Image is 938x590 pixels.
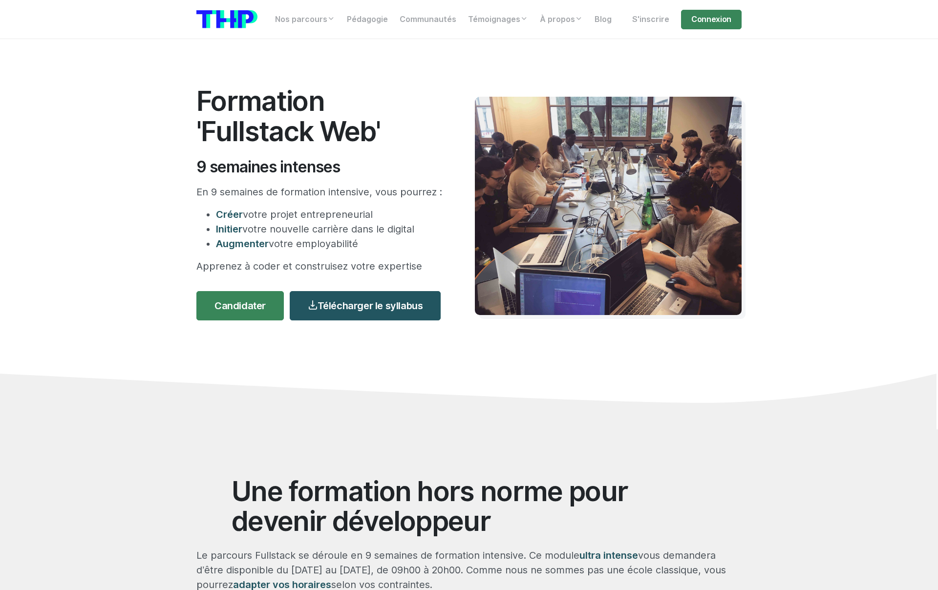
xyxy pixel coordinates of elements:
a: Télécharger le syllabus [290,291,441,320]
a: Communautés [394,10,462,29]
li: votre projet entrepreneurial [216,207,446,222]
a: À propos [534,10,589,29]
img: logo [196,10,257,28]
a: S'inscrire [626,10,675,29]
h2: Une formation hors norme pour devenir développeur [232,476,706,536]
p: Apprenez à coder et construisez votre expertise [196,259,446,274]
p: En 9 semaines de formation intensive, vous pourrez : [196,185,446,199]
h2: 9 semaines intenses [196,158,446,176]
span: ultra intense [579,549,638,561]
a: Témoignages [462,10,534,29]
h1: Formation 'Fullstack Web' [196,86,446,146]
a: Candidater [196,291,284,320]
span: Créer [216,209,243,220]
li: votre employabilité [216,236,446,251]
span: Initier [216,223,242,235]
a: Nos parcours [269,10,341,29]
span: Augmenter [216,238,269,250]
li: votre nouvelle carrière dans le digital [216,222,446,236]
a: Blog [589,10,618,29]
img: Travail [475,97,742,315]
a: Pédagogie [341,10,394,29]
a: Connexion [681,10,742,29]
